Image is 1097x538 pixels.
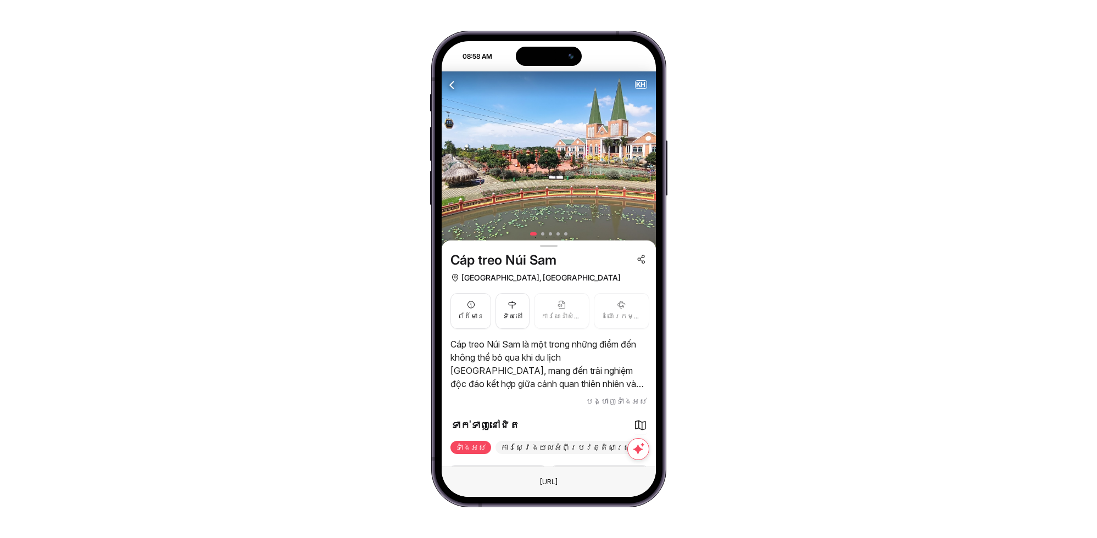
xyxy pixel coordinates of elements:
[636,81,647,88] span: KH
[530,232,537,236] button: 1
[556,232,560,236] button: 4
[450,251,556,269] span: Cáp treo Núi Sam
[458,311,484,322] span: ព័ត៌មាន
[601,311,642,322] span: ដំណើរកម្សាន្តនិម្មិត
[564,232,567,236] button: 5
[541,311,582,322] span: ការណែនាំសំលេង
[450,418,520,433] span: ទាក់ទាញនៅជិត
[495,293,530,329] button: ទិសដៅ
[635,80,647,89] button: KH
[495,441,644,454] span: ការស្វែងយល់អំពីប្រវត្តិសាស្ត្រ
[534,293,589,329] button: ការណែនាំសំលេង
[586,395,647,408] span: បង្ហាញទាំងអស់
[450,441,491,454] span: ទាំងអស់
[541,232,544,236] button: 2
[450,338,647,390] p: Cáp treo Núi Sam là một trong những điểm đến không thể bỏ qua khi du lịch [GEOGRAPHIC_DATA], mang...
[594,293,649,329] button: ដំណើរកម្សាន្តនិម្មិត
[461,271,621,284] span: [GEOGRAPHIC_DATA], [GEOGRAPHIC_DATA]
[531,475,566,489] div: នេះគឺជាធាតុក្លែងក្លាយ។ ដើម្បីផ្លាស់ប្តូរ URL គ្រាន់តែប្រើទីតាំងអត្ថបទក្នុងកម្មវិធីបណ្ដាញនៅលើកំពូល។
[450,293,491,329] button: ព័ត៌មាន
[503,311,522,322] span: ទិសដៅ
[443,52,498,61] div: 08:58 AM
[549,232,552,236] button: 3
